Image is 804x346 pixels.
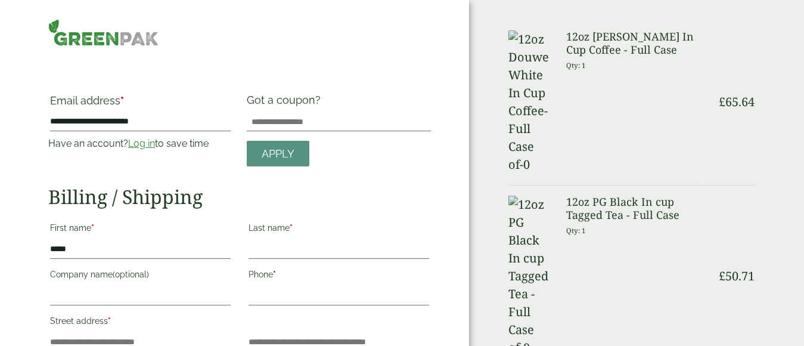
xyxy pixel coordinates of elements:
p: Have an account? to save time [48,137,232,151]
abbr: required [108,316,111,326]
a: Log in [128,138,155,149]
label: Phone [249,266,429,286]
label: Email address [50,95,231,112]
a: Apply [247,141,309,166]
h2: Billing / Shipping [48,186,431,208]
span: (optional) [113,270,149,279]
bdi: 50.71 [719,268,755,284]
span: Apply [262,147,294,160]
img: 12oz Douwe White In Cup Coffee-Full Case of-0 [508,30,552,174]
label: Company name [50,266,231,286]
abbr: required [273,270,276,279]
label: First name [50,220,231,240]
abbr: required [290,223,293,233]
h3: 12oz PG Black In cup Tagged Tea - Full Case [566,196,703,221]
label: Got a coupon? [247,94,325,112]
bdi: 65.64 [719,94,755,110]
img: GreenPak Supplies [48,19,159,46]
small: Qty: 1 [566,61,586,70]
small: Qty: 1 [566,226,586,235]
span: £ [719,94,725,110]
label: Last name [249,220,429,240]
abbr: required [91,223,94,233]
h3: 12oz [PERSON_NAME] In Cup Coffee - Full Case [566,30,703,56]
label: Street address [50,313,231,333]
span: £ [719,268,725,284]
abbr: required [120,94,124,107]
